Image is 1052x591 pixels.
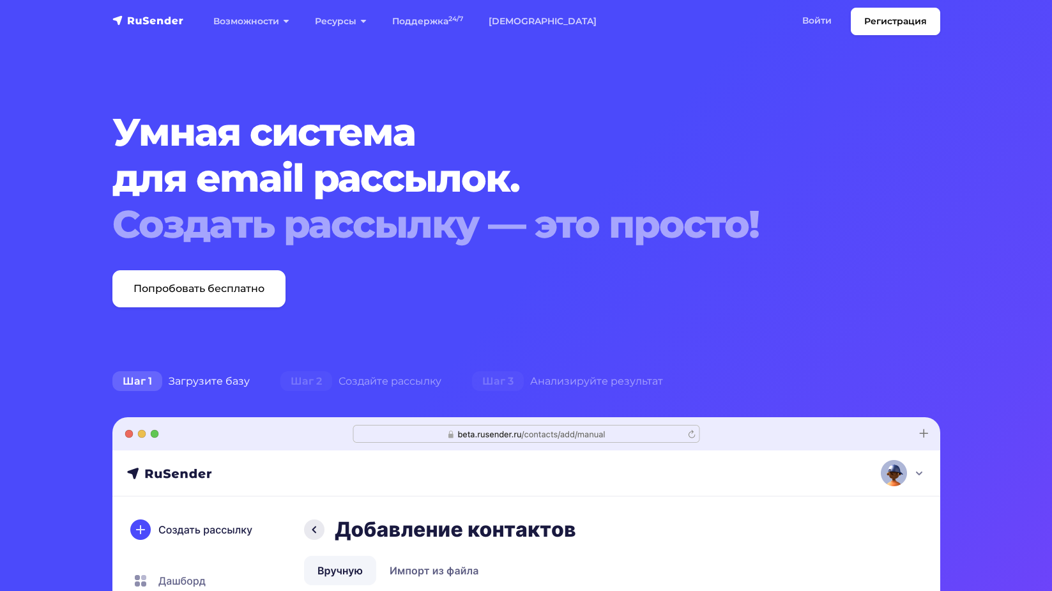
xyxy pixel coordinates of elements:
[379,8,476,35] a: Поддержка24/7
[112,109,870,247] h1: Умная система для email рассылок.
[112,371,162,392] span: Шаг 1
[112,14,184,27] img: RuSender
[112,201,870,247] div: Создать рассылку — это просто!
[112,270,286,307] a: Попробовать бесплатно
[302,8,379,35] a: Ресурсы
[851,8,940,35] a: Регистрация
[280,371,332,392] span: Шаг 2
[448,15,463,23] sup: 24/7
[789,8,844,34] a: Войти
[201,8,302,35] a: Возможности
[476,8,609,35] a: [DEMOGRAPHIC_DATA]
[472,371,524,392] span: Шаг 3
[457,369,678,394] div: Анализируйте результат
[97,369,265,394] div: Загрузите базу
[265,369,457,394] div: Создайте рассылку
